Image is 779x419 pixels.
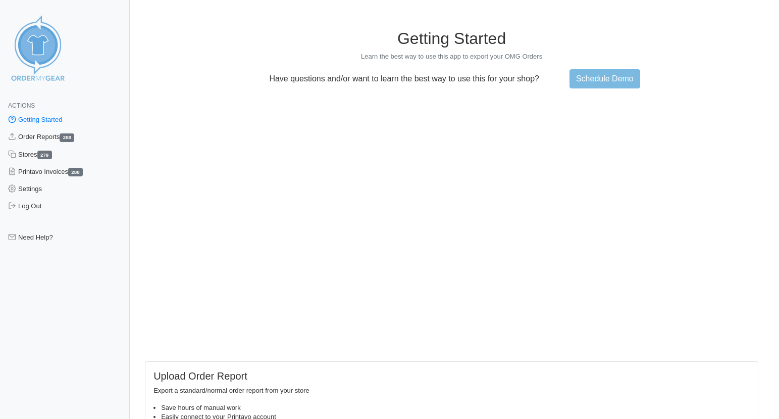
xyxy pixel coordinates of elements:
p: Export a standard/normal order report from your store [153,386,750,395]
a: Schedule Demo [569,69,640,88]
h5: Upload Order Report [153,370,750,382]
span: Actions [8,102,35,109]
h1: Getting Started [145,29,758,48]
p: Learn the best way to use this app to export your OMG Orders [145,52,758,61]
span: 279 [37,151,52,159]
span: 288 [68,168,83,176]
p: Have questions and/or want to learn the best way to use this for your shop? [263,74,545,83]
li: Save hours of manual work [161,403,750,412]
span: 288 [60,133,74,142]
